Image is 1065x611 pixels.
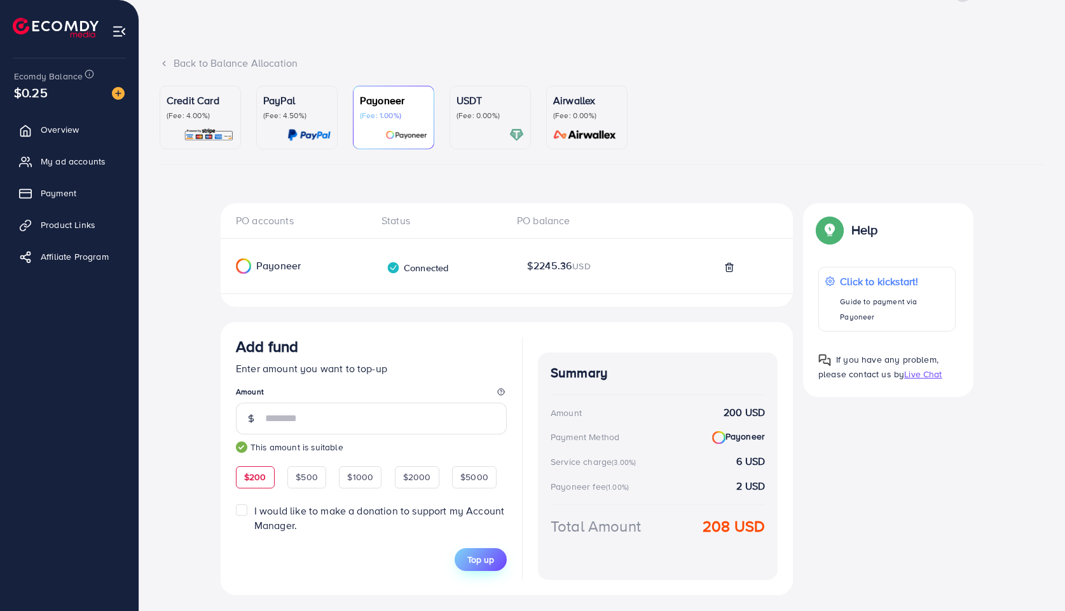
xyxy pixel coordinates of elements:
span: My ad accounts [41,155,106,168]
span: Ecomdy Balance [14,70,83,83]
div: Total Amount [551,515,641,537]
span: If you have any problem, please contact us by [818,353,938,380]
h4: Summary [551,365,765,381]
p: (Fee: 4.00%) [167,111,234,121]
a: Payment [10,180,129,206]
div: Back to Balance Allocation [160,56,1045,70]
span: Top up [467,553,494,566]
p: Guide to payment via Payoneer [840,294,949,325]
div: Service charge [551,455,640,468]
a: My ad accounts [10,149,129,174]
small: This amount is suitable [236,441,507,453]
a: Product Links [10,212,129,238]
img: verified [387,261,400,274]
img: guide [236,441,247,453]
img: image [112,87,125,100]
img: logo [13,18,99,37]
p: Payoneer [360,93,427,108]
strong: 200 USD [724,405,765,420]
div: Connected [387,261,448,274]
span: Affiliate Program [41,250,109,263]
div: Payoneer fee [551,480,633,493]
p: (Fee: 1.00%) [360,111,427,121]
span: Live Chat [904,368,942,380]
p: Enter amount you want to top-up [236,361,507,376]
img: menu [112,24,127,39]
a: Overview [10,117,129,142]
p: PayPal [263,93,331,108]
span: Payment [41,187,76,199]
div: Amount [551,406,582,419]
strong: 2 USD [736,479,765,493]
div: Payment Method [551,431,619,443]
span: Overview [41,123,79,136]
p: Help [851,222,878,238]
img: card [385,128,427,142]
strong: Payoneer [712,430,765,444]
h3: Add fund [236,337,298,356]
strong: 6 USD [736,454,765,469]
legend: Amount [236,386,507,402]
p: Credit Card [167,93,234,108]
img: Payoneer [712,431,725,445]
span: $2245.36 [527,258,591,273]
span: I would like to make a donation to support my Account Manager. [254,504,504,532]
div: PO accounts [236,213,371,228]
iframe: Chat [1011,554,1055,601]
span: $200 [244,471,266,483]
p: USDT [457,93,524,108]
img: card [549,128,621,142]
img: Popup guide [818,354,831,366]
p: Airwallex [553,93,621,108]
span: $0.25 [14,83,48,102]
span: $1000 [347,471,373,483]
span: Product Links [41,218,95,231]
strong: 208 USD [703,515,765,537]
a: Affiliate Program [10,244,129,269]
div: Payoneer [221,258,348,274]
p: Click to kickstart! [840,274,949,289]
span: $500 [296,471,318,483]
small: (3.00%) [612,457,636,467]
p: (Fee: 0.00%) [457,111,524,121]
span: $5000 [460,471,488,483]
small: (1.00%) [606,482,629,492]
img: Popup guide [818,218,841,241]
img: Payoneer [236,258,251,274]
div: PO balance [507,213,642,228]
img: card [184,128,234,142]
p: (Fee: 0.00%) [553,111,621,121]
img: card [287,128,331,142]
div: Status [371,213,507,228]
span: $2000 [403,471,431,483]
p: (Fee: 4.50%) [263,111,331,121]
img: card [509,128,524,142]
button: Top up [455,548,507,571]
span: USD [572,260,590,272]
